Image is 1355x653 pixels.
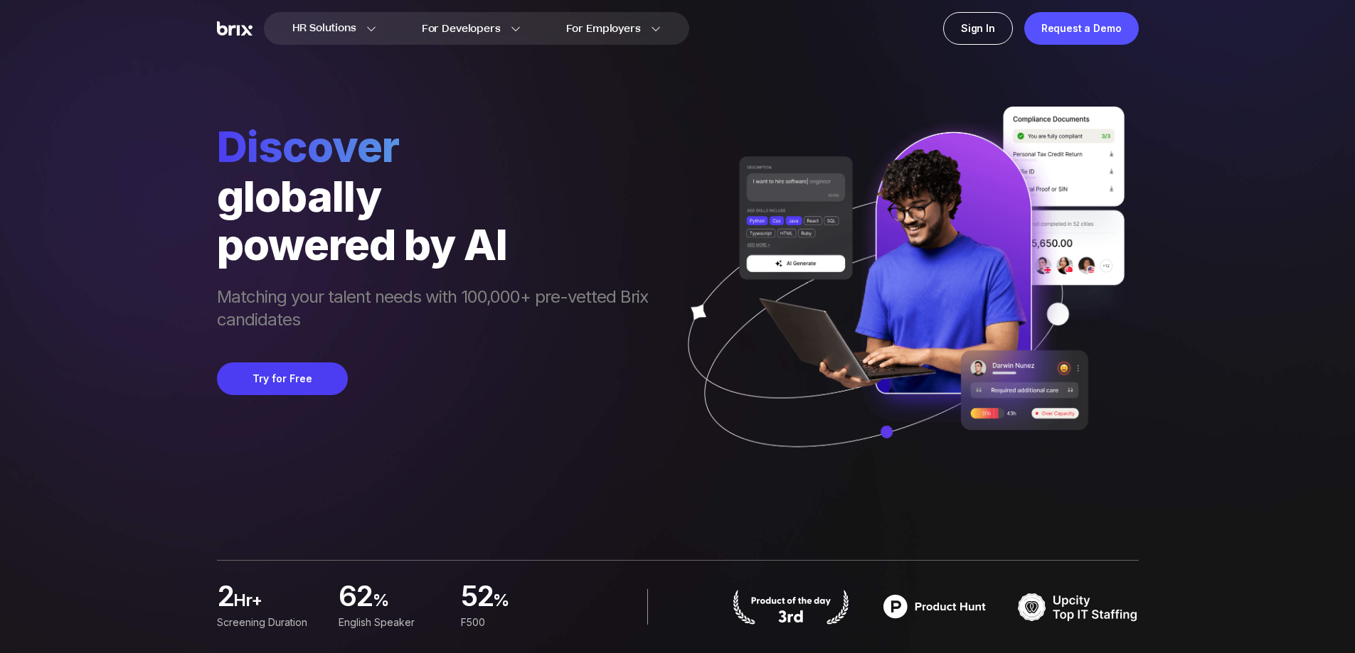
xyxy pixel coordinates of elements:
a: Request a Demo [1024,12,1139,45]
span: % [493,589,565,617]
span: % [373,589,444,617]
span: 52 [460,583,493,612]
span: HR Solutions [292,17,356,40]
span: 2 [217,583,233,612]
img: product hunt badge [730,589,851,625]
span: hr+ [233,589,322,617]
div: F500 [460,615,565,630]
img: ai generate [662,107,1139,489]
span: Discover [217,121,662,172]
span: For Developers [422,21,501,36]
div: Screening duration [217,615,322,630]
div: globally [217,172,662,220]
img: Brix Logo [217,21,253,36]
span: For Employers [566,21,641,36]
a: Sign In [943,12,1013,45]
img: TOP IT STAFFING [1018,589,1139,625]
button: Try for Free [217,362,348,395]
span: Matching your talent needs with 100,000+ pre-vetted Brix candidates [217,286,662,334]
div: English Speaker [339,615,443,630]
span: 62 [339,583,373,612]
div: powered by AI [217,220,662,269]
img: product hunt badge [874,589,995,625]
